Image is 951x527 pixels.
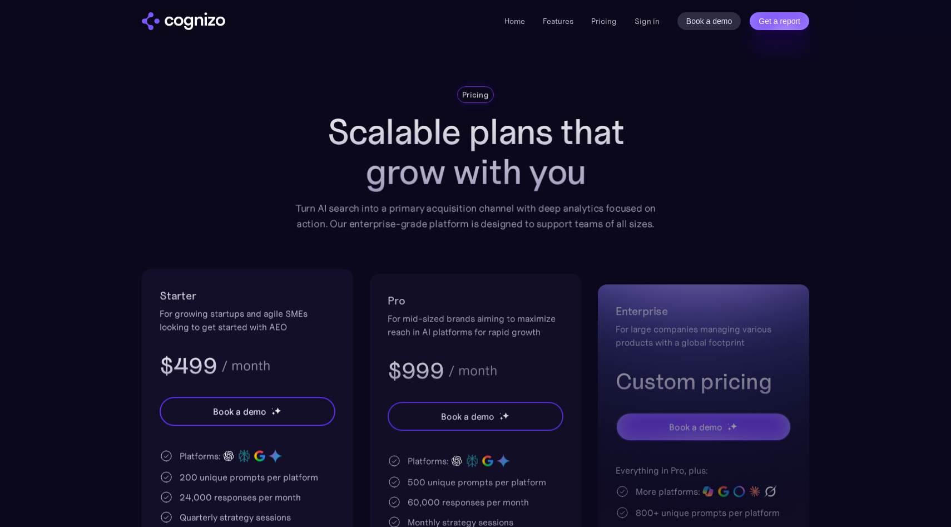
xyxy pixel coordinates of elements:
[388,356,444,385] h3: $999
[271,411,275,415] img: star
[635,14,660,28] a: Sign in
[180,470,318,484] div: 200 unique prompts per platform
[448,364,497,377] div: / month
[616,302,791,320] h2: Enterprise
[388,292,563,309] h2: Pro
[408,475,546,489] div: 500 unique prompts per platform
[160,397,335,426] a: Book a demostarstarstar
[160,287,335,304] h2: Starter
[287,112,663,191] h1: Scalable plans that grow with you
[271,408,273,410] img: star
[499,413,501,415] img: star
[750,12,809,30] a: Get a report
[636,506,780,519] div: 800+ unique prompts per platform
[616,367,791,396] h3: Custom pricing
[636,485,700,498] div: More platforms:
[616,464,791,477] div: Everything in Pro, plus:
[616,322,791,349] div: For large companies managing various products with a global footprint
[499,416,503,420] img: star
[274,407,281,414] img: star
[180,449,221,462] div: Platforms:
[160,351,217,380] h3: $499
[441,410,494,423] div: Book a demo
[388,402,563,431] a: Book a demostarstarstar
[677,12,741,30] a: Book a demo
[408,454,449,467] div: Platforms:
[388,312,563,338] div: For mid-sized brands aiming to maximize reach in AI platforms for rapid growth
[160,307,335,333] div: For growing startups and agile SMEs looking to get started with AEO
[287,200,663,232] div: Turn AI search into a primary acquisition channel with deep analytics focused on action. Our ente...
[213,405,266,418] div: Book a demo
[543,16,573,26] a: Features
[616,412,791,441] a: Book a demostarstarstar
[180,490,301,504] div: 24,000 responses per month
[462,89,489,100] div: Pricing
[408,495,529,509] div: 60,000 responses per month
[591,16,617,26] a: Pricing
[142,12,225,30] img: cognizo logo
[142,12,225,30] a: home
[504,16,525,26] a: Home
[221,359,270,372] div: / month
[730,422,737,430] img: star
[502,412,509,419] img: star
[727,423,729,425] img: star
[727,427,731,431] img: star
[669,420,722,434] div: Book a demo
[180,510,291,524] div: Quarterly strategy sessions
